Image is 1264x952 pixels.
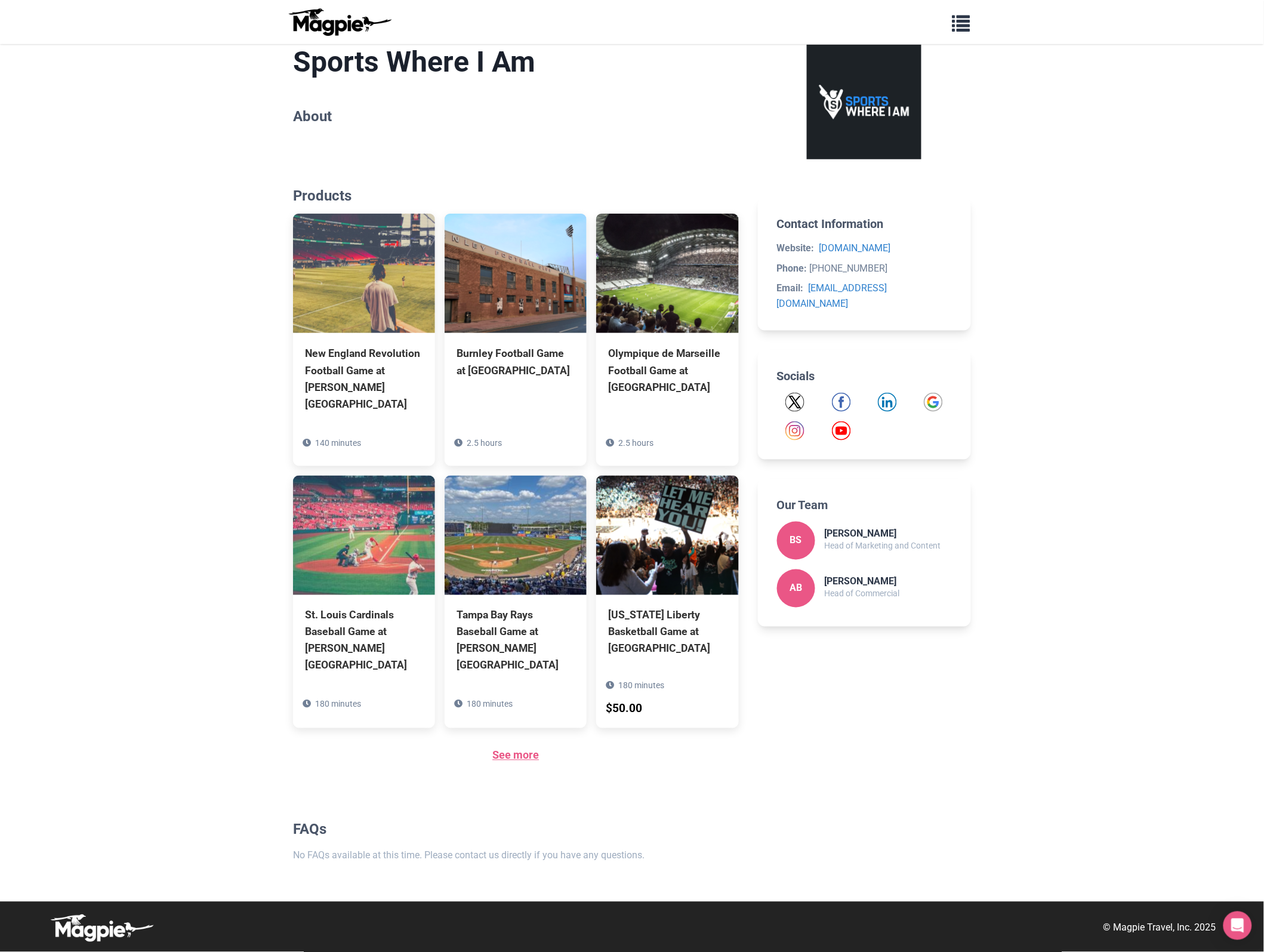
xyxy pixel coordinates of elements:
h2: Contact Information [777,217,952,231]
h3: [PERSON_NAME] [825,528,941,540]
img: Olympique de Marseille Football Game at Stade Vélodrome [596,214,738,333]
div: Open Intercom Messenger [1223,911,1252,940]
a: Instagram [785,421,804,440]
img: New York Liberty Basketball Game at Barclays Center [596,476,738,595]
strong: Website: [777,242,815,254]
a: See more [492,749,539,762]
span: 140 minutes [315,438,361,448]
img: Sports Where I Am logo [807,45,921,159]
span: 180 minutes [467,700,513,709]
a: Olympique de Marseille Football Game at [GEOGRAPHIC_DATA] 2.5 hours [596,214,738,449]
a: New England Revolution Football Game at [PERSON_NAME][GEOGRAPHIC_DATA] 140 minutes [293,214,435,466]
h2: Our Team [777,498,952,512]
h2: About [293,108,739,125]
div: AB [777,569,815,608]
h3: [PERSON_NAME] [825,576,900,587]
div: Tampa Bay Rays Baseball Game at [PERSON_NAME][GEOGRAPHIC_DATA] [457,607,575,674]
div: $50.00 [606,700,642,719]
a: Facebook [832,393,851,412]
p: Head of Commercial [825,587,900,600]
strong: Phone: [777,263,807,274]
div: [US_STATE] Liberty Basketball Game at [GEOGRAPHIC_DATA] [608,607,726,657]
img: LinkedIn icon [878,393,897,412]
h1: Sports Where I Am [293,45,739,79]
img: Tampa Bay Rays Baseball Game at George M. Steinbrenner Field [445,476,587,595]
li: [PHONE_NUMBER] [777,261,952,276]
a: [EMAIL_ADDRESS][DOMAIN_NAME] [777,282,887,309]
a: St. Louis Cardinals Baseball Game at [PERSON_NAME][GEOGRAPHIC_DATA] 180 minutes [293,476,435,728]
a: Tampa Bay Rays Baseball Game at [PERSON_NAME][GEOGRAPHIC_DATA] 180 minutes [445,476,587,728]
a: Twitter [785,393,804,412]
h2: FAQs [293,821,739,839]
div: New England Revolution Football Game at [PERSON_NAME][GEOGRAPHIC_DATA] [305,345,423,412]
span: 2.5 hours [618,438,653,448]
img: Facebook icon [832,393,851,412]
img: Twitter icon [785,393,804,412]
p: Head of Marketing and Content [825,540,941,553]
a: [DOMAIN_NAME] [819,242,891,254]
a: Google [924,393,943,412]
img: St. Louis Cardinals Baseball Game at Busch Stadium [293,476,435,595]
a: YouTube [832,421,851,440]
div: Burnley Football Game at [GEOGRAPHIC_DATA] [457,345,575,378]
img: Burnley Football Game at Turf Moor [445,214,587,333]
span: 180 minutes [315,700,361,709]
p: No FAQs available at this time. Please contact us directly if you have any questions. [293,848,739,864]
img: New England Revolution Football Game at Gillette Stadium [293,214,435,333]
a: [US_STATE] Liberty Basketball Game at [GEOGRAPHIC_DATA] 180 minutes $50.00 [596,476,738,711]
img: logo-white-d94fa1abed81b67a048b3d0f0ab5b955.png [48,914,155,942]
a: Burnley Football Game at [GEOGRAPHIC_DATA] 2.5 hours [445,214,587,432]
div: Olympique de Marseille Football Game at [GEOGRAPHIC_DATA] [608,345,726,395]
span: 2.5 hours [467,438,502,448]
p: © Magpie Travel, Inc. 2025 [1103,920,1216,936]
a: LinkedIn [878,393,897,412]
div: BS [777,522,815,560]
h2: Socials [777,369,952,383]
span: 180 minutes [618,681,664,691]
img: YouTube icon [832,421,851,440]
div: St. Louis Cardinals Baseball Game at [PERSON_NAME][GEOGRAPHIC_DATA] [305,607,423,674]
img: Instagram icon [785,421,804,440]
img: Google icon [924,393,943,412]
strong: Email: [777,282,804,294]
img: logo-ab69f6fb50320c5b225c76a69d11143b.png [286,8,393,36]
h2: Products [293,187,739,205]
